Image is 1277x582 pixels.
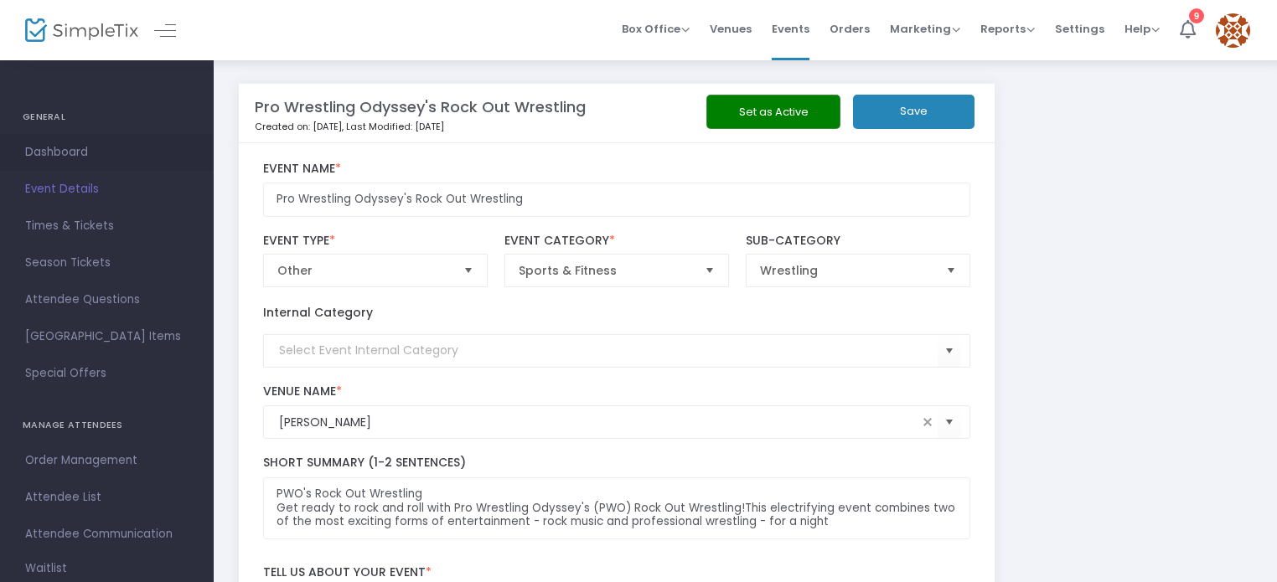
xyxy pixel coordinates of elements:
[980,21,1035,37] span: Reports
[25,326,189,348] span: [GEOGRAPHIC_DATA] Items
[710,8,752,50] span: Venues
[25,363,189,384] span: Special Offers
[25,252,189,274] span: Season Tickets
[853,95,975,129] button: Save
[25,142,189,163] span: Dashboard
[263,234,489,249] label: Event Type
[939,255,963,286] button: Select
[23,409,191,442] h4: MANAGE ATTENDEES
[263,454,466,471] span: Short Summary (1-2 Sentences)
[1055,8,1104,50] span: Settings
[263,384,971,399] label: Venue Name
[938,333,961,368] button: Select
[25,523,189,545] span: Attendee Communication
[772,8,809,50] span: Events
[263,304,373,322] label: Internal Category
[25,178,189,200] span: Event Details
[1124,21,1160,37] span: Help
[830,8,870,50] span: Orders
[25,560,67,577] span: Waitlist
[746,234,971,249] label: Sub-Category
[760,262,933,279] span: Wrestling
[279,342,938,359] input: Select Event Internal Category
[519,262,692,279] span: Sports & Fitness
[25,487,189,508] span: Attendee List
[263,183,971,217] input: Enter Event Name
[504,234,730,249] label: Event Category
[263,162,971,177] label: Event Name
[25,450,189,471] span: Order Management
[23,100,191,134] h4: GENERAL
[890,21,960,37] span: Marketing
[277,262,451,279] span: Other
[1189,8,1204,23] div: 9
[938,405,961,440] button: Select
[25,215,189,237] span: Times & Tickets
[25,289,189,311] span: Attendee Questions
[279,414,918,431] input: Select Venue
[918,412,938,432] span: clear
[622,21,690,37] span: Box Office
[255,95,586,118] m-panel-title: Pro Wrestling Odyssey's Rock Out Wrestling
[342,120,444,133] span: , Last Modified: [DATE]
[706,95,840,129] button: Set as Active
[457,255,480,286] button: Select
[255,120,737,134] p: Created on: [DATE]
[698,255,721,286] button: Select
